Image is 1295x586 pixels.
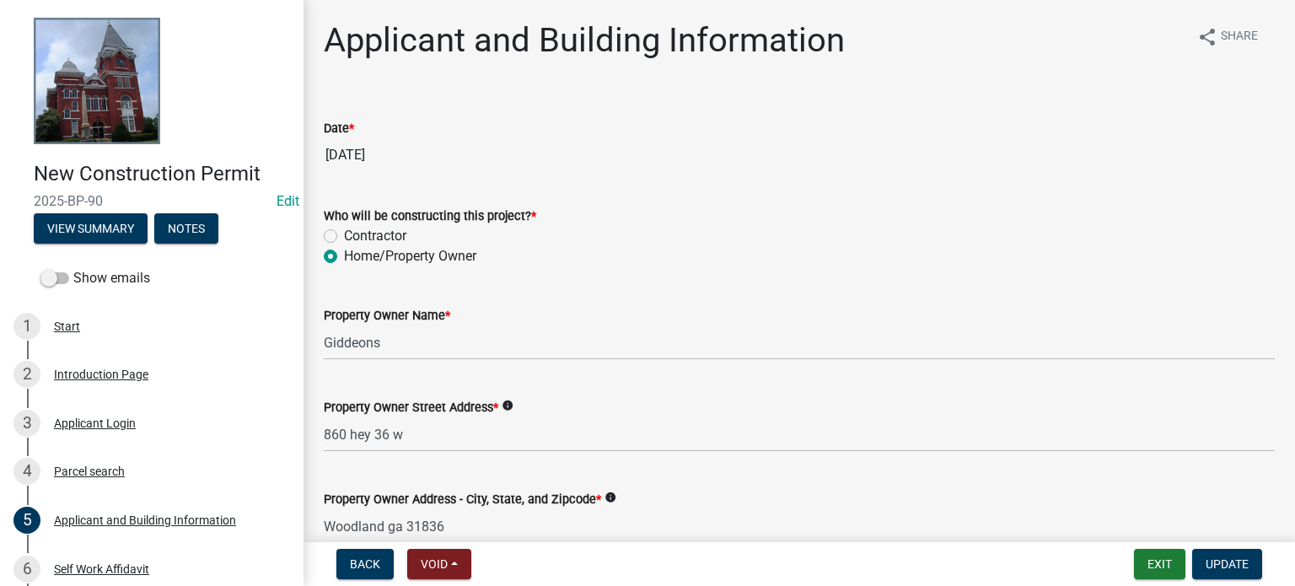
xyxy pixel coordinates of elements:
div: Parcel search [54,465,125,477]
i: share [1197,27,1217,47]
i: info [605,492,616,503]
label: Show emails [40,268,150,288]
div: 3 [13,410,40,437]
div: Applicant and Building Information [54,514,236,526]
a: Edit [277,193,299,209]
button: Update [1192,549,1262,579]
span: Void [421,557,448,571]
wm-modal-confirm: Edit Application Number [277,193,299,209]
div: 2 [13,361,40,388]
div: 6 [13,556,40,583]
label: Property Owner Name [324,310,450,322]
button: shareShare [1184,20,1271,53]
i: info [502,400,513,411]
wm-modal-confirm: Summary [34,223,148,236]
div: 5 [13,507,40,534]
label: Home/Property Owner [344,246,476,266]
div: 4 [13,458,40,485]
h1: Applicant and Building Information [324,20,845,61]
label: Date [324,123,354,135]
button: Void [407,549,471,579]
label: Who will be constructing this project? [324,211,536,223]
wm-modal-confirm: Notes [154,223,218,236]
button: Back [336,549,394,579]
div: Applicant Login [54,417,136,429]
div: Start [54,320,80,332]
button: Exit [1134,549,1185,579]
span: Update [1206,557,1249,571]
div: 1 [13,313,40,340]
img: Talbot County, Georgia [34,18,160,144]
div: Introduction Page [54,368,148,380]
span: 2025-BP-90 [34,193,270,209]
label: Property Owner Street Address [324,402,498,414]
button: Notes [154,213,218,244]
h4: New Construction Permit [34,162,290,186]
span: Share [1221,27,1258,47]
button: View Summary [34,213,148,244]
label: Property Owner Address - City, State, and Zipcode [324,494,601,506]
label: Contractor [344,226,406,246]
span: Back [350,557,380,571]
div: Self Work Affidavit [54,563,149,575]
